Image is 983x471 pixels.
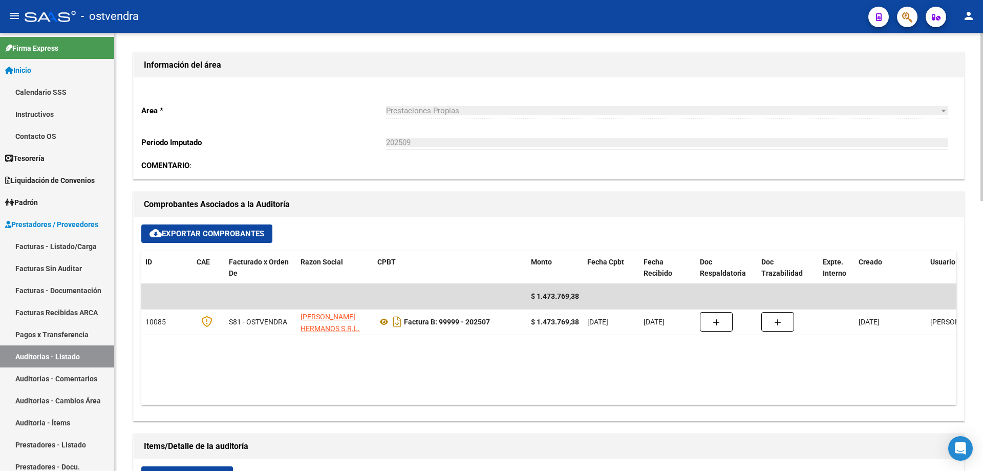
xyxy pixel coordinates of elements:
[141,105,386,116] p: Area *
[149,229,264,238] span: Exportar Comprobantes
[819,251,854,285] datatable-header-cell: Expte. Interno
[531,318,579,326] strong: $ 1.473.769,38
[141,161,189,170] strong: COMENTARIO
[145,318,166,326] span: 10085
[854,251,926,285] datatable-header-cell: Creado
[587,258,624,266] span: Fecha Cpbt
[696,251,757,285] datatable-header-cell: Doc Respaldatoria
[296,251,373,285] datatable-header-cell: Razon Social
[5,65,31,76] span: Inicio
[930,258,955,266] span: Usuario
[225,251,296,285] datatable-header-cell: Facturado x Orden De
[373,251,527,285] datatable-header-cell: CPBT
[761,258,803,278] span: Doc Trazabilidad
[700,258,746,278] span: Doc Respaldatoria
[859,318,880,326] span: [DATE]
[823,258,846,278] span: Expte. Interno
[644,258,672,278] span: Fecha Recibido
[377,258,396,266] span: CPBT
[948,436,973,461] div: Open Intercom Messenger
[5,219,98,230] span: Prestadores / Proveedores
[386,106,459,115] span: Prestaciones Propias
[144,438,954,455] h1: Items/Detalle de la auditoría
[193,251,225,285] datatable-header-cell: CAE
[531,258,552,266] span: Monto
[229,318,287,326] span: S81 - OSTVENDRA
[141,161,191,170] span: :
[141,251,193,285] datatable-header-cell: ID
[141,224,272,243] button: Exportar Comprobantes
[81,5,139,28] span: - ostvendra
[141,137,386,148] p: Periodo Imputado
[639,251,696,285] datatable-header-cell: Fecha Recibido
[197,258,210,266] span: CAE
[644,318,665,326] span: [DATE]
[531,292,579,300] span: $ 1.473.769,38
[301,313,360,333] span: [PERSON_NAME] HERMANOS S.R.L.
[859,258,882,266] span: Creado
[5,197,38,208] span: Padrón
[583,251,639,285] datatable-header-cell: Fecha Cpbt
[757,251,819,285] datatable-header-cell: Doc Trazabilidad
[963,10,975,22] mat-icon: person
[145,258,152,266] span: ID
[527,251,583,285] datatable-header-cell: Monto
[5,43,58,54] span: Firma Express
[144,57,954,73] h1: Información del área
[8,10,20,22] mat-icon: menu
[149,227,162,239] mat-icon: cloud_download
[587,318,608,326] span: [DATE]
[301,258,343,266] span: Razon Social
[391,314,404,330] i: Descargar documento
[144,196,954,213] h1: Comprobantes Asociados a la Auditoría
[229,258,289,278] span: Facturado x Orden De
[5,175,95,186] span: Liquidación de Convenios
[5,153,45,164] span: Tesorería
[404,318,490,326] strong: Factura B: 99999 - 202507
